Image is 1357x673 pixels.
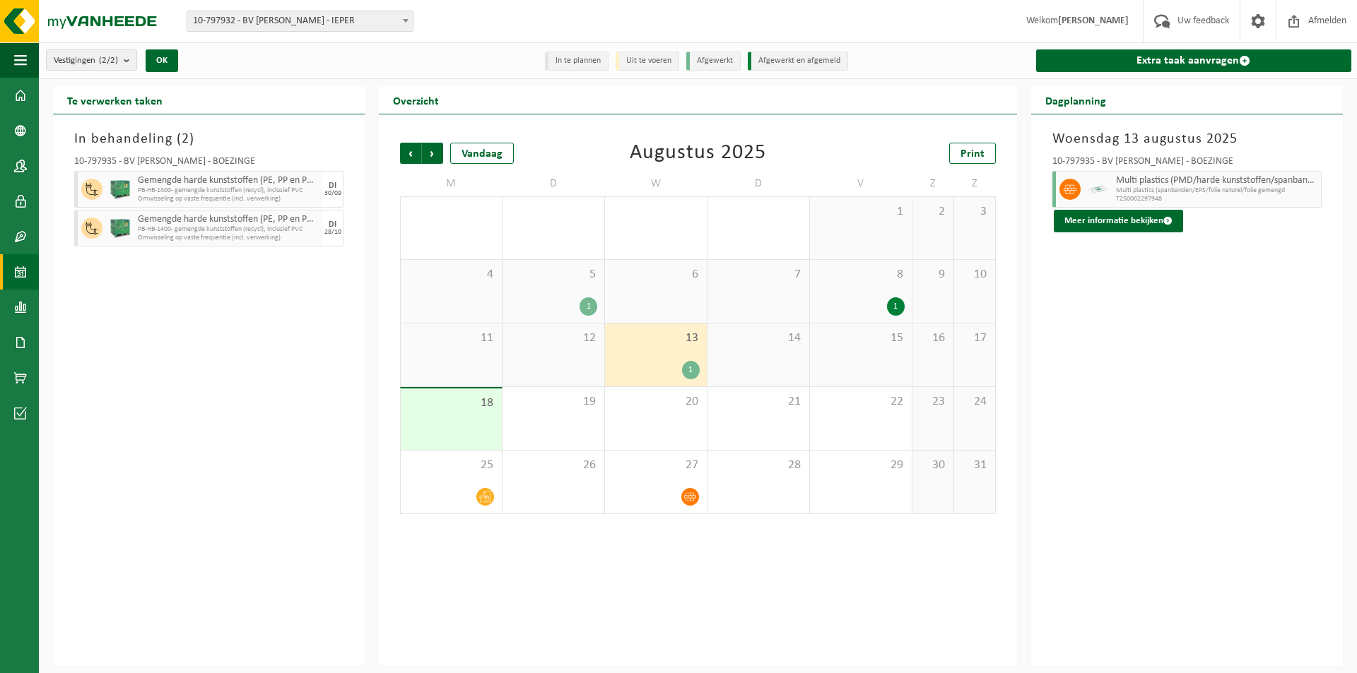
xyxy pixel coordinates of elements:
[715,394,802,410] span: 21
[138,234,319,242] span: Omwisseling op vaste frequentie (incl. verwerking)
[715,458,802,473] span: 28
[110,179,131,200] img: PB-HB-1400-HPE-GN-01
[1058,16,1129,26] strong: [PERSON_NAME]
[1116,195,1317,203] span: T250002297948
[329,181,336,190] div: DI
[1088,179,1109,200] img: LP-SK-00500-LPE-16
[408,267,495,282] span: 4
[138,186,319,195] span: PB-HB-1400- gemengde kunststoffen (recycl), inclusief PVC
[1036,49,1351,72] a: Extra taak aanvragen
[408,395,495,411] span: 18
[138,195,319,203] span: Omwisseling op vaste frequentie (incl. verwerking)
[682,361,700,379] div: 1
[920,330,946,346] span: 16
[400,171,503,196] td: M
[810,171,912,196] td: V
[187,11,413,31] span: 10-797932 - BV STEFAN ROUSSEEUW - IEPER
[510,458,597,473] span: 26
[920,394,946,410] span: 23
[187,11,413,32] span: 10-797932 - BV STEFAN ROUSSEEUW - IEPER
[949,143,996,164] a: Print
[1116,175,1317,186] span: Multi plastics (PMD/harde kunststoffen/spanbanden/EPS/folie naturel/folie gemengd)
[324,190,341,197] div: 30/09
[961,148,985,160] span: Print
[817,394,905,410] span: 22
[74,157,343,171] div: 10-797935 - BV [PERSON_NAME] - BOEZINGE
[817,458,905,473] span: 29
[408,458,495,473] span: 25
[630,143,766,164] div: Augustus 2025
[605,171,707,196] td: W
[817,330,905,346] span: 15
[920,204,946,220] span: 2
[1052,129,1322,150] h3: Woensdag 13 augustus 2025
[138,225,319,234] span: PB-HB-1400- gemengde kunststoffen (recycl), inclusief PVC
[817,267,905,282] span: 8
[400,143,421,164] span: Vorige
[450,143,514,164] div: Vandaag
[912,171,954,196] td: Z
[1031,86,1120,114] h2: Dagplanning
[182,132,189,146] span: 2
[961,204,988,220] span: 3
[324,229,341,236] div: 28/10
[138,214,319,225] span: Gemengde harde kunststoffen (PE, PP en PVC), recycleerbaar (industrieel)
[612,267,700,282] span: 6
[379,86,453,114] h2: Overzicht
[1054,210,1183,232] button: Meer informatie bekijken
[961,394,988,410] span: 24
[817,204,905,220] span: 1
[1052,157,1322,171] div: 10-797935 - BV [PERSON_NAME] - BOEZINGE
[616,52,679,71] li: Uit te voeren
[920,267,946,282] span: 9
[74,129,343,150] h3: In behandeling ( )
[887,297,905,316] div: 1
[110,218,131,239] img: PB-HB-1400-HPE-GN-01
[1116,186,1317,195] span: Multi plastics (spanbanden/EPS/folie naturel/folie gemengd
[510,267,597,282] span: 5
[503,171,605,196] td: D
[138,175,319,186] span: Gemengde harde kunststoffen (PE, PP en PVC), recycleerbaar (industrieel)
[99,56,118,65] count: (2/2)
[408,330,495,346] span: 11
[715,267,802,282] span: 7
[961,458,988,473] span: 31
[612,394,700,410] span: 20
[612,330,700,346] span: 13
[686,52,741,71] li: Afgewerkt
[715,330,802,346] span: 14
[961,330,988,346] span: 17
[53,86,177,114] h2: Te verwerken taken
[954,171,996,196] td: Z
[580,297,597,316] div: 1
[46,49,137,71] button: Vestigingen(2/2)
[961,267,988,282] span: 10
[748,52,848,71] li: Afgewerkt en afgemeld
[545,52,609,71] li: In te plannen
[146,49,178,72] button: OK
[920,458,946,473] span: 30
[54,50,118,71] span: Vestigingen
[329,220,336,229] div: DI
[510,330,597,346] span: 12
[707,171,810,196] td: D
[422,143,443,164] span: Volgende
[612,458,700,473] span: 27
[510,394,597,410] span: 19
